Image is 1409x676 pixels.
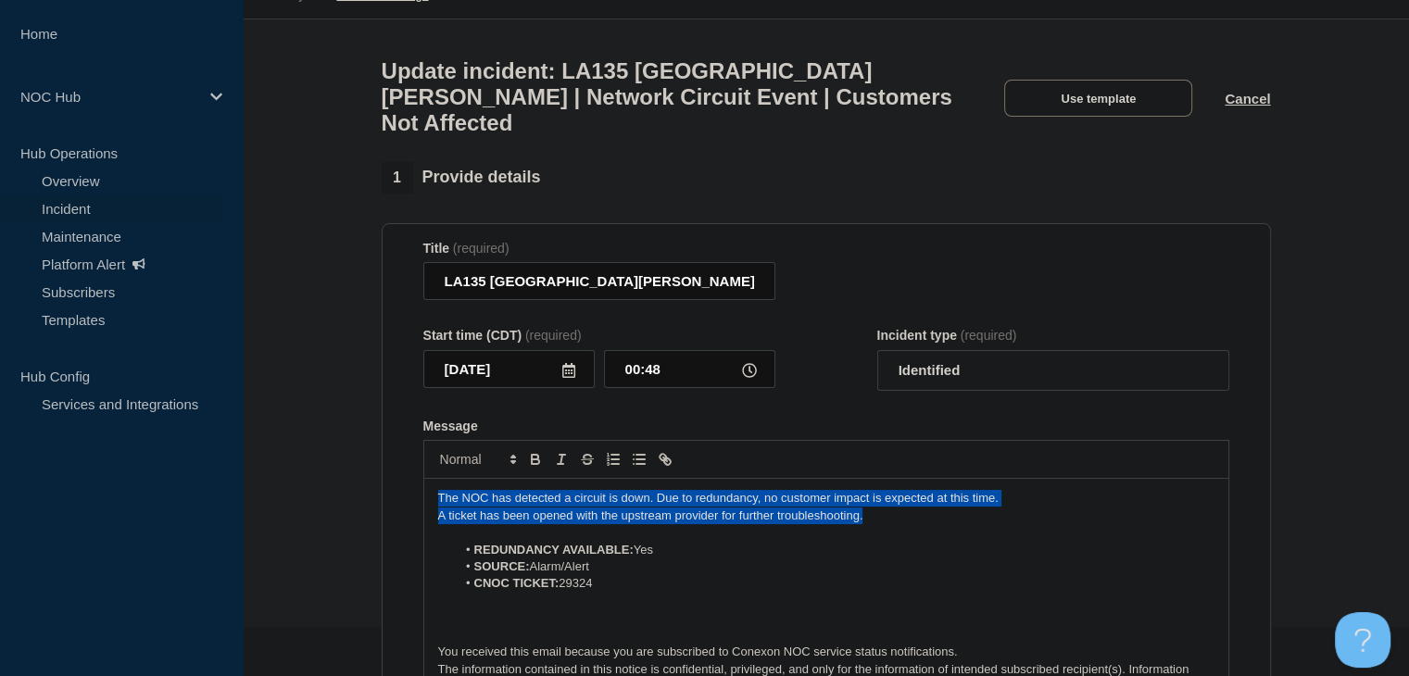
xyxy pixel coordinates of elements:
[474,559,530,573] strong: SOURCE:
[382,162,413,194] span: 1
[1225,91,1270,106] button: Cancel
[626,448,652,470] button: Toggle bulleted list
[1335,612,1390,668] iframe: Help Scout Beacon - Open
[423,350,595,388] input: YYYY-MM-DD
[432,448,522,470] span: Font size
[961,328,1017,343] span: (required)
[877,328,1229,343] div: Incident type
[423,262,775,300] input: Title
[456,558,1214,575] li: Alarm/Alert
[474,543,634,557] strong: REDUNDANCY AVAILABLE:
[574,448,600,470] button: Toggle strikethrough text
[600,448,626,470] button: Toggle ordered list
[604,350,775,388] input: HH:MM
[423,328,775,343] div: Start time (CDT)
[382,162,541,194] div: Provide details
[525,328,582,343] span: (required)
[438,644,1214,660] p: You received this email because you are subscribed to Conexon NOC service status notifications.
[423,419,1229,433] div: Message
[453,241,510,256] span: (required)
[456,575,1214,592] li: 29324
[474,576,560,590] strong: CNOC TICKET:
[382,58,973,136] h1: Update incident: LA135 [GEOGRAPHIC_DATA][PERSON_NAME] | Network Circuit Event | Customers Not Aff...
[456,542,1214,558] li: Yes
[20,89,198,105] p: NOC Hub
[423,241,775,256] div: Title
[1004,80,1192,117] button: Use template
[548,448,574,470] button: Toggle italic text
[438,490,1214,507] p: The NOC has detected a circuit is down. Due to redundancy, no customer impact is expected at this...
[522,448,548,470] button: Toggle bold text
[652,448,678,470] button: Toggle link
[877,350,1229,391] select: Incident type
[438,507,1214,524] p: A ticket has been opened with the upstream provider for further troubleshooting.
